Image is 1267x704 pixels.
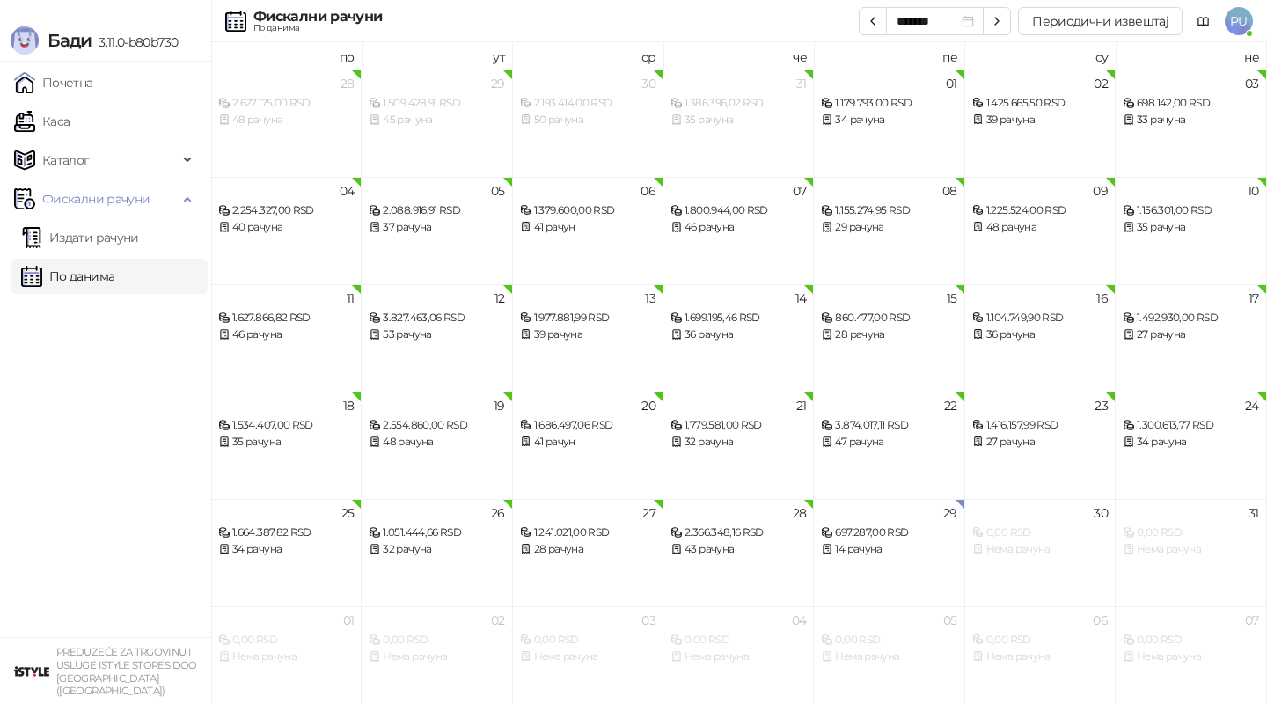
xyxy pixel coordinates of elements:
td: 2025-08-09 [965,177,1116,284]
td: 2025-08-15 [814,284,964,392]
div: 2.254.327,00 RSD [218,202,354,219]
td: 2025-08-27 [513,499,663,606]
div: 30 [641,77,655,90]
div: 0,00 RSD [821,632,956,649]
div: 1.686.497,06 RSD [520,417,655,434]
div: 0,00 RSD [972,632,1108,649]
div: Фискални рачуни [253,10,382,24]
div: 46 рачуна [218,326,354,343]
div: 14 [795,292,807,304]
div: 1.534.407,00 RSD [218,417,354,434]
div: 02 [1094,77,1108,90]
div: 27 рачуна [1123,326,1258,343]
div: 32 рачуна [670,434,806,451]
a: Издати рачуни [21,220,139,255]
a: Каса [14,104,70,139]
div: 27 [642,507,655,519]
a: Почетна [14,65,93,100]
div: 26 [491,507,505,519]
td: 2025-08-13 [513,284,663,392]
div: 35 рачуна [670,112,806,128]
div: 697.287,00 RSD [821,524,956,541]
div: Нема рачуна [1123,649,1258,665]
div: 0,00 RSD [1123,524,1258,541]
div: 07 [793,185,807,197]
div: 48 рачуна [218,112,354,128]
div: 14 рачуна [821,541,956,558]
div: 3.874.017,11 RSD [821,417,956,434]
div: 2.627.175,00 RSD [218,95,354,112]
td: 2025-08-17 [1116,284,1266,392]
div: 24 [1245,400,1259,412]
td: 2025-08-02 [965,70,1116,177]
div: 39 рачуна [972,112,1108,128]
div: 17 [1249,292,1259,304]
div: 1.225.524,00 RSD [972,202,1108,219]
td: 2025-08-12 [362,284,512,392]
div: 28 рачуна [821,326,956,343]
div: 04 [792,614,807,627]
div: 39 рачуна [520,326,655,343]
div: 43 рачуна [670,541,806,558]
div: 07 [1245,614,1259,627]
td: 2025-08-07 [663,177,814,284]
div: 08 [942,185,957,197]
div: 0,00 RSD [520,632,655,649]
div: 1.104.749,90 RSD [972,310,1108,326]
div: 1.379.600,00 RSD [520,202,655,219]
div: Нема рачуна [972,541,1108,558]
div: 06 [641,185,655,197]
div: 1.664.387,82 RSD [218,524,354,541]
th: ср [513,42,663,70]
button: Периодични извештај [1018,7,1183,35]
div: 28 [793,507,807,519]
div: 30 [1094,507,1108,519]
div: 18 [343,400,355,412]
div: Нема рачуна [218,649,354,665]
div: 1.800.944,00 RSD [670,202,806,219]
div: 1.155.274,95 RSD [821,202,956,219]
span: Фискални рачуни [42,181,150,216]
div: 41 рачун [520,434,655,451]
div: 50 рачуна [520,112,655,128]
div: 27 рачуна [972,434,1108,451]
div: 1.699.195,46 RSD [670,310,806,326]
div: 0,00 RSD [369,632,504,649]
div: 0,00 RSD [670,632,806,649]
div: 32 рачуна [369,541,504,558]
div: 11 [347,292,355,304]
a: По данима [21,259,114,294]
small: PREDUZEĆE ZA TRGOVINU I USLUGE ISTYLE STORES DOO [GEOGRAPHIC_DATA] ([GEOGRAPHIC_DATA]) [56,646,197,697]
th: по [211,42,362,70]
div: 12 [494,292,505,304]
div: 2.088.916,91 RSD [369,202,504,219]
div: 01 [946,77,957,90]
div: 37 рачуна [369,219,504,236]
div: 21 [796,400,807,412]
th: че [663,42,814,70]
td: 2025-08-31 [1116,499,1266,606]
div: 31 [1249,507,1259,519]
div: 41 рачун [520,219,655,236]
div: 48 рачуна [972,219,1108,236]
td: 2025-08-05 [362,177,512,284]
td: 2025-08-20 [513,392,663,499]
span: PU [1225,7,1253,35]
div: 698.142,00 RSD [1123,95,1258,112]
td: 2025-07-29 [362,70,512,177]
td: 2025-08-14 [663,284,814,392]
div: 2.554.860,00 RSD [369,417,504,434]
td: 2025-08-25 [211,499,362,606]
div: 25 [341,507,355,519]
th: не [1116,42,1266,70]
td: 2025-07-28 [211,70,362,177]
td: 2025-08-18 [211,392,362,499]
div: 3.827.463,06 RSD [369,310,504,326]
div: 29 [943,507,957,519]
div: 0,00 RSD [972,524,1108,541]
div: Нема рачуна [972,649,1108,665]
td: 2025-08-29 [814,499,964,606]
div: 2.193.414,00 RSD [520,95,655,112]
div: 04 [340,185,355,197]
div: 1.051.444,66 RSD [369,524,504,541]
